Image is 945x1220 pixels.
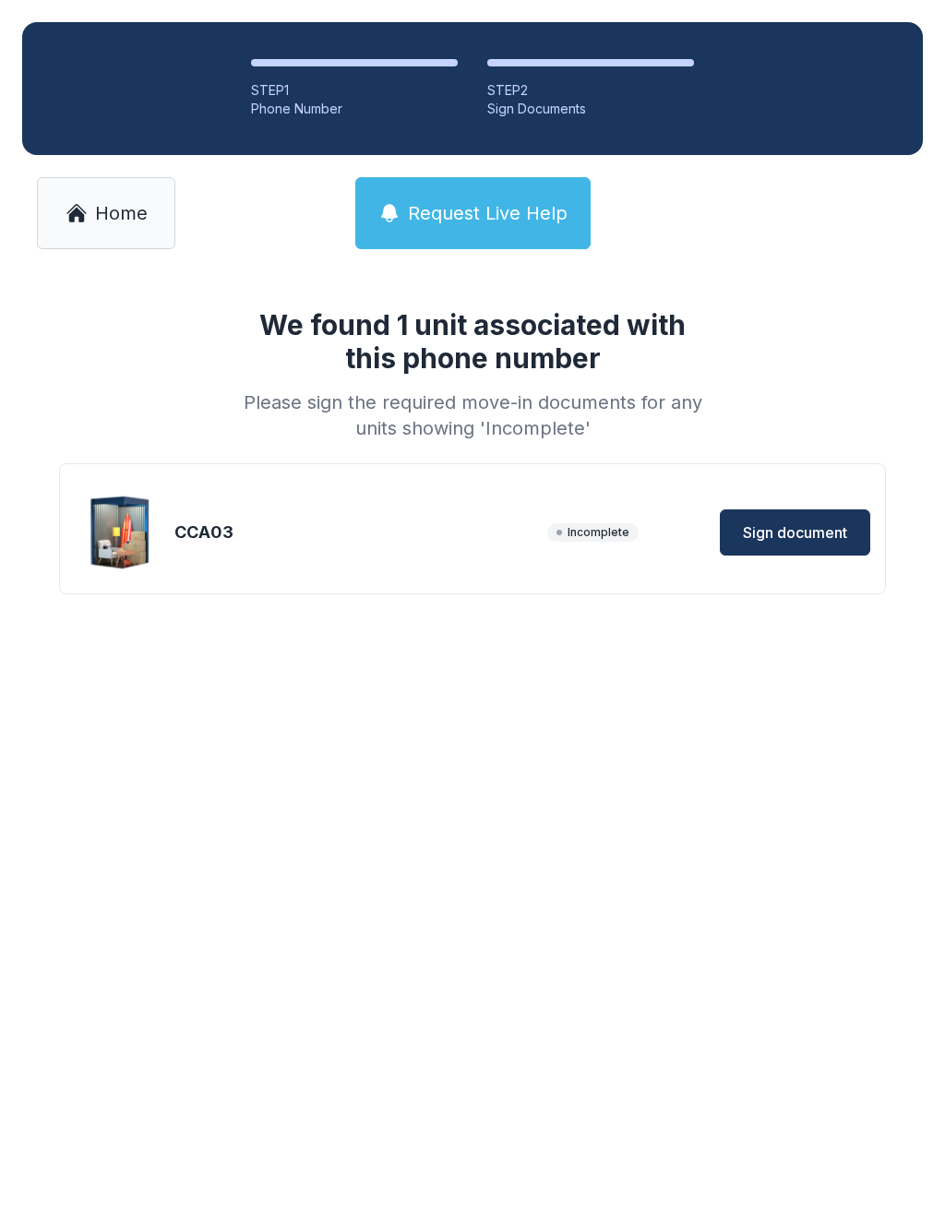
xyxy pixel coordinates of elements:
[95,200,148,226] span: Home
[408,200,568,226] span: Request Live Help
[743,521,847,544] span: Sign document
[236,389,709,441] div: Please sign the required move-in documents for any units showing 'Incomplete'
[547,523,639,542] span: Incomplete
[236,308,709,375] h1: We found 1 unit associated with this phone number
[251,100,458,118] div: Phone Number
[487,100,694,118] div: Sign Documents
[487,81,694,100] div: STEP 2
[174,520,540,545] div: CCA03
[251,81,458,100] div: STEP 1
